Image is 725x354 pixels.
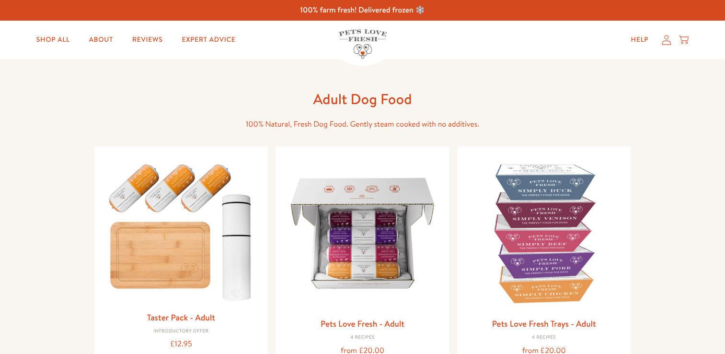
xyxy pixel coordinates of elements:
span: 100% Natural, Fresh Dog Food. Gently steam cooked with no additives. [246,119,479,130]
img: Pets Love Fresh Trays - Adult [465,154,623,313]
img: Taster Pack - Adult [102,154,261,306]
a: Reviews [125,30,170,49]
a: Pets Love Fresh - Adult [321,318,404,330]
a: Shop All [29,30,78,49]
img: Pets Love Fresh - Adult [283,154,442,313]
div: £12.95 [102,338,261,351]
a: About [81,30,121,49]
div: Introductory Offer [102,329,261,334]
a: Help [623,30,656,49]
a: Pets Love Fresh Trays - Adult [492,318,596,330]
div: 4 Recipes [465,335,623,341]
h1: Adult Dog Food [209,90,516,108]
a: Taster Pack - Adult [147,311,215,323]
div: 4 Recipes [283,335,442,341]
a: Expert Advice [174,30,243,49]
img: Pets Love Fresh [339,29,387,59]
